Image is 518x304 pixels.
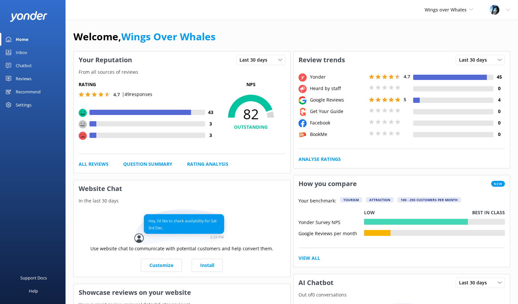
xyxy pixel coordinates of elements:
[308,131,367,138] div: BookMe
[493,73,505,81] h4: 45
[74,180,290,197] h3: Website Chat
[29,284,38,297] div: Help
[298,219,364,225] div: Yonder Survey NPS
[74,284,290,301] h3: Showcase reviews on your website
[404,73,410,80] span: 4.7
[294,175,362,192] h3: How you compare
[122,91,152,98] p: | 49 responses
[493,108,505,115] h4: 0
[397,197,461,202] div: 100 - 250 customers per month
[74,68,290,76] p: From all sources of reviews
[298,255,320,262] a: View All
[217,106,285,122] span: 82
[205,109,217,116] h4: 43
[298,156,341,163] a: Analyse Ratings
[16,46,27,59] div: Inbox
[308,119,367,126] div: Facebook
[340,197,362,202] div: Tourism
[366,197,393,202] div: Attraction
[205,120,217,127] h4: 3
[16,72,31,85] div: Reviews
[459,279,491,286] span: Last 30 days
[141,259,182,272] a: Customize
[79,161,108,168] a: All Reviews
[493,96,505,104] h4: 4
[121,30,216,43] a: Wings Over Whales
[90,245,273,252] p: Use website chat to communicate with potential customers and help convert them.
[294,274,338,291] h3: AI Chatbot
[308,96,367,104] div: Google Reviews
[459,56,491,64] span: Last 30 days
[308,85,367,92] div: Heard by staff
[425,7,467,13] span: Wings over Whales
[113,91,120,98] span: 4.7
[364,209,375,216] p: Low
[16,59,32,72] div: Chatbot
[308,108,367,115] div: Get Your Guide
[493,119,505,126] h4: 0
[217,81,285,88] p: NPS
[192,259,223,272] a: Install
[489,5,499,15] img: 145-1635463833.jpg
[134,209,229,245] img: conversation...
[16,85,41,98] div: Recommend
[205,132,217,139] h4: 3
[20,271,47,284] div: Support Docs
[16,98,31,111] div: Settings
[294,291,510,298] p: Out of 0 conversations
[187,161,228,168] a: Rating Analysis
[493,85,505,92] h4: 0
[404,96,406,103] span: 5
[123,161,172,168] a: Question Summary
[74,51,137,68] h3: Your Reputation
[217,123,285,131] h4: OUTSTANDING
[73,29,216,45] h1: Welcome,
[294,51,350,68] h3: Review trends
[10,11,48,22] img: yonder-white-logo.png
[491,181,505,187] span: New
[298,197,336,205] p: Your benchmark:
[16,33,29,46] div: Home
[240,56,271,64] span: Last 30 days
[79,81,217,88] h5: Rating
[493,131,505,138] h4: 0
[308,73,367,81] div: Yonder
[298,230,364,236] div: Google Reviews per month
[472,209,505,216] p: Best in class
[74,197,290,204] p: In the last 30 days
